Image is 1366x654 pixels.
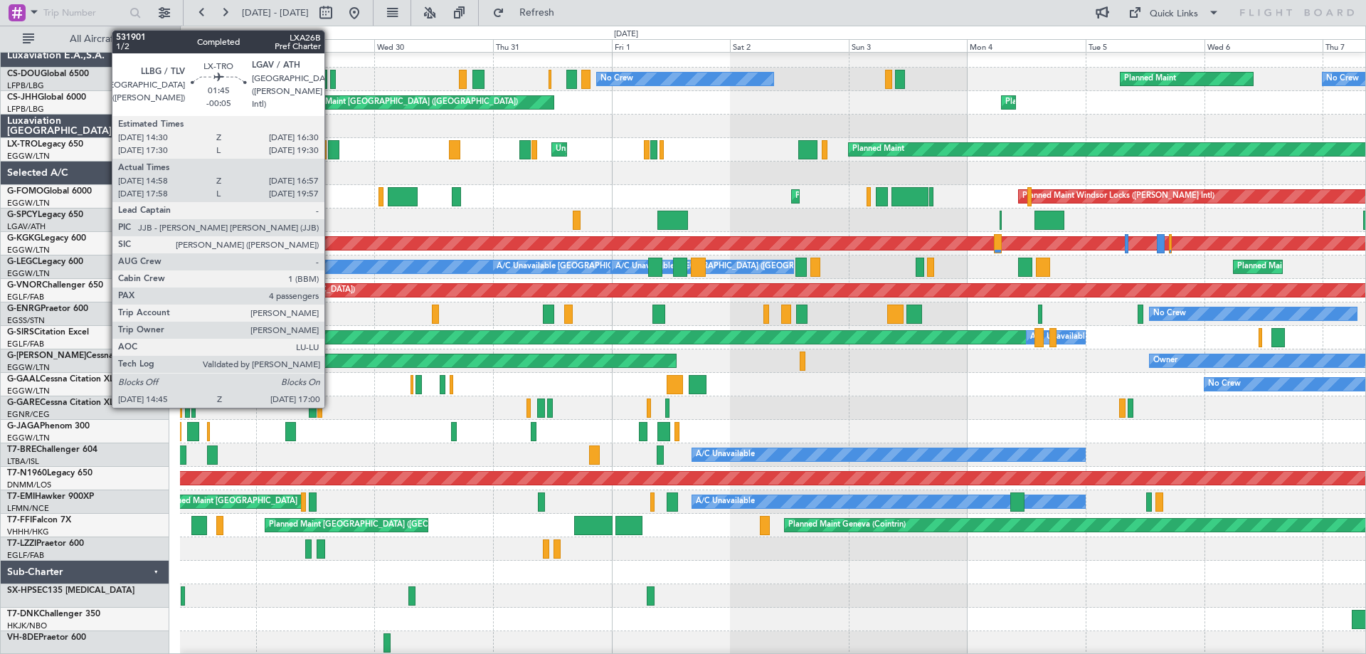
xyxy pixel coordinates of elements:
[967,39,1086,52] div: Mon 4
[600,68,633,90] div: No Crew
[788,515,906,536] div: Planned Maint Geneva (Cointrin)
[7,445,97,454] a: T7-BREChallenger 604
[7,70,89,78] a: CS-DOUGlobal 6500
[7,375,40,384] span: G-GAAL
[7,245,50,255] a: EGGW/LTN
[7,633,86,642] a: VH-8DEPraetor 600
[7,140,38,149] span: LX-TRO
[614,28,638,41] div: [DATE]
[190,374,424,395] div: Unplanned Maint [GEOGRAPHIC_DATA] ([GEOGRAPHIC_DATA])
[374,39,493,52] div: Wed 30
[7,328,34,337] span: G-SIRS
[7,469,92,478] a: T7-N1960Legacy 650
[7,292,44,302] a: EGLF/FAB
[205,209,369,231] div: Planned Maint Athens ([PERSON_NAME] Intl)
[795,186,931,207] div: Planned Maint [GEOGRAPHIC_DATA]
[7,610,100,618] a: T7-DNKChallenger 350
[7,234,41,243] span: G-KGKG
[1124,68,1176,90] div: Planned Maint
[7,633,38,642] span: VH-8DE
[7,221,46,232] a: LGAV/ATH
[7,339,44,349] a: EGLF/FAB
[493,39,612,52] div: Thu 31
[7,234,86,243] a: G-KGKGLegacy 600
[7,422,90,431] a: G-JAGAPhenom 300
[497,256,728,278] div: A/C Unavailable [GEOGRAPHIC_DATA] ([GEOGRAPHIC_DATA])
[256,39,375,52] div: Tue 29
[7,621,47,631] a: HKJK/NBO
[507,8,567,18] span: Refresh
[849,39,968,52] div: Sun 3
[7,93,38,102] span: CS-JHH
[7,258,38,266] span: G-LEGC
[696,444,755,465] div: A/C Unavailable
[7,151,50,162] a: EGGW/LTN
[7,422,40,431] span: G-JAGA
[43,2,125,23] input: Trip Number
[556,139,790,160] div: Unplanned Maint [GEOGRAPHIC_DATA] ([GEOGRAPHIC_DATA])
[7,211,38,219] span: G-SPCY
[7,315,45,326] a: EGSS/STN
[7,399,125,407] a: G-GARECessna Citation XLS+
[1121,1,1227,24] button: Quick Links
[1204,39,1323,52] div: Wed 6
[7,187,92,196] a: G-FOMOGlobal 6000
[1153,350,1177,371] div: Owner
[7,539,84,548] a: T7-LZZIPraetor 600
[7,268,50,279] a: EGGW/LTN
[7,386,50,396] a: EGGW/LTN
[7,258,83,266] a: G-LEGCLegacy 600
[7,93,86,102] a: CS-JHHGlobal 6000
[7,503,49,514] a: LFMN/NCE
[615,256,847,278] div: A/C Unavailable [GEOGRAPHIC_DATA] ([GEOGRAPHIC_DATA])
[7,433,50,443] a: EGGW/LTN
[183,28,207,41] div: [DATE]
[7,586,37,595] span: SX-HPS
[7,140,83,149] a: LX-TROLegacy 650
[7,586,134,595] a: SX-HPSEC135 [MEDICAL_DATA]
[7,399,40,407] span: G-GARE
[7,445,36,454] span: T7-BRE
[7,610,39,618] span: T7-DNK
[7,281,103,290] a: G-VNORChallenger 650
[137,39,256,52] div: Mon 28
[1086,39,1204,52] div: Tue 5
[242,6,309,19] span: [DATE] - [DATE]
[7,104,44,115] a: LFPB/LBG
[852,139,904,160] div: Planned Maint
[1030,327,1089,348] div: A/C Unavailable
[1022,186,1214,207] div: Planned Maint Windsor Locks ([PERSON_NAME] Intl)
[294,92,518,113] div: Planned Maint [GEOGRAPHIC_DATA] ([GEOGRAPHIC_DATA])
[696,491,755,512] div: A/C Unavailable
[7,328,89,337] a: G-SIRSCitation Excel
[7,409,50,420] a: EGNR/CEG
[185,280,355,301] div: Planned Maint London ([GEOGRAPHIC_DATA])
[486,1,571,24] button: Refresh
[7,281,42,290] span: G-VNOR
[7,480,51,490] a: DNMM/LOS
[1150,7,1198,21] div: Quick Links
[7,550,44,561] a: EGLF/FAB
[7,80,44,91] a: LFPB/LBG
[7,375,125,384] a: G-GAALCessna Citation XLS+
[7,492,35,501] span: T7-EMI
[7,456,39,467] a: LTBA/ISL
[7,469,47,478] span: T7-N1960
[7,211,83,219] a: G-SPCYLegacy 650
[7,527,49,537] a: VHHH/HKG
[7,492,94,501] a: T7-EMIHawker 900XP
[7,516,32,524] span: T7-FFI
[7,362,50,373] a: EGGW/LTN
[1208,374,1241,395] div: No Crew
[730,39,849,52] div: Sat 2
[7,198,50,209] a: EGGW/LTN
[1005,92,1229,113] div: Planned Maint [GEOGRAPHIC_DATA] ([GEOGRAPHIC_DATA])
[7,187,43,196] span: G-FOMO
[7,539,36,548] span: T7-LZZI
[7,352,86,360] span: G-[PERSON_NAME]
[7,305,41,313] span: G-ENRG
[16,28,154,51] button: All Aircraft
[7,516,71,524] a: T7-FFIFalcon 7X
[7,352,165,360] a: G-[PERSON_NAME]Cessna Citation XLS
[7,70,41,78] span: CS-DOU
